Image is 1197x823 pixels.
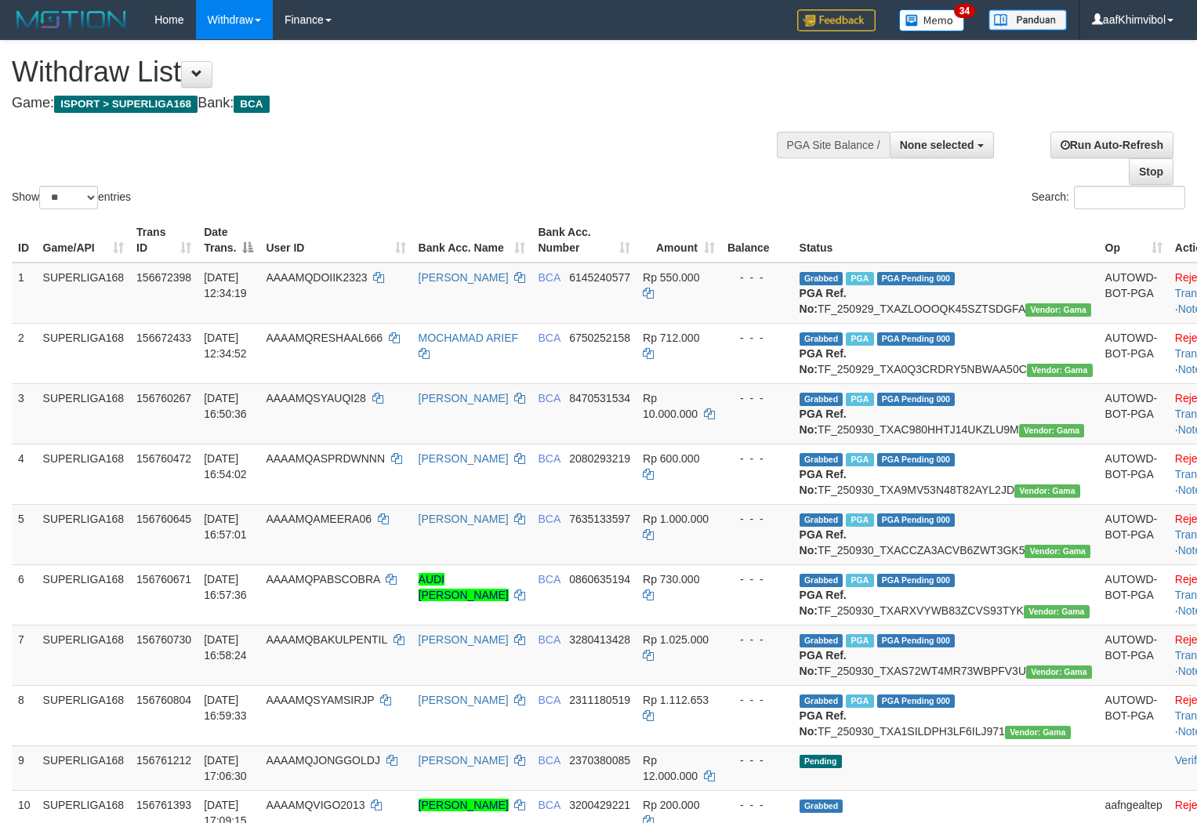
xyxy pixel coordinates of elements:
[266,452,385,465] span: AAAAMQASPRDWNNN
[37,745,131,790] td: SUPERLIGA168
[204,513,247,541] span: [DATE] 16:57:01
[538,799,560,811] span: BCA
[130,218,198,263] th: Trans ID: activate to sort column ascending
[419,271,509,284] a: [PERSON_NAME]
[877,634,956,647] span: PGA Pending
[37,263,131,324] td: SUPERLIGA168
[204,633,247,662] span: [DATE] 16:58:24
[419,799,509,811] a: [PERSON_NAME]
[727,390,787,406] div: - - -
[37,218,131,263] th: Game/API: activate to sort column ascending
[419,633,509,646] a: [PERSON_NAME]
[569,633,630,646] span: Copy 3280413428 to clipboard
[954,4,975,18] span: 34
[846,332,873,346] span: Marked by aafsoycanthlai
[643,271,699,284] span: Rp 550.000
[797,9,876,31] img: Feedback.jpg
[727,511,787,527] div: - - -
[1032,186,1185,209] label: Search:
[136,513,191,525] span: 156760645
[800,287,847,315] b: PGA Ref. No:
[793,383,1099,444] td: TF_250930_TXAC980HHTJ14UKZLU9M
[1099,504,1169,564] td: AUTOWD-BOT-PGA
[900,139,974,151] span: None selected
[846,272,873,285] span: Marked by aafsoycanthlai
[846,453,873,466] span: Marked by aafsoycanthlai
[643,694,709,706] span: Rp 1.112.653
[1099,218,1169,263] th: Op: activate to sort column ascending
[37,564,131,625] td: SUPERLIGA168
[419,694,509,706] a: [PERSON_NAME]
[1099,444,1169,504] td: AUTOWD-BOT-PGA
[643,633,709,646] span: Rp 1.025.000
[569,513,630,525] span: Copy 7635133597 to clipboard
[727,451,787,466] div: - - -
[37,625,131,685] td: SUPERLIGA168
[1074,186,1185,209] input: Search:
[800,634,843,647] span: Grabbed
[793,564,1099,625] td: TF_250930_TXARXVYWB83ZCVS93TYK
[419,573,509,601] a: AUDI [PERSON_NAME]
[800,453,843,466] span: Grabbed
[1099,564,1169,625] td: AUTOWD-BOT-PGA
[204,754,247,782] span: [DATE] 17:06:30
[266,633,386,646] span: AAAAMQBAKULPENTIL
[727,270,787,285] div: - - -
[12,323,37,383] td: 2
[1005,726,1071,739] span: Vendor URL: https://trx31.1velocity.biz
[643,452,699,465] span: Rp 600.000
[412,218,532,263] th: Bank Acc. Name: activate to sort column ascending
[12,685,37,745] td: 8
[800,799,843,813] span: Grabbed
[266,513,372,525] span: AAAAMQAMEERA06
[266,799,365,811] span: AAAAMQVIGO2013
[569,754,630,767] span: Copy 2370380085 to clipboard
[1129,158,1173,185] a: Stop
[538,392,560,404] span: BCA
[877,574,956,587] span: PGA Pending
[204,694,247,722] span: [DATE] 16:59:33
[136,754,191,767] span: 156761212
[136,271,191,284] span: 156672398
[846,694,873,708] span: Marked by aafsoycanthlai
[37,323,131,383] td: SUPERLIGA168
[777,132,890,158] div: PGA Site Balance /
[727,330,787,346] div: - - -
[419,392,509,404] a: [PERSON_NAME]
[1014,484,1080,498] span: Vendor URL: https://trx31.1velocity.biz
[1099,685,1169,745] td: AUTOWD-BOT-PGA
[846,574,873,587] span: Marked by aafsoycanthlai
[266,694,374,706] span: AAAAMQSYAMSIRJP
[12,745,37,790] td: 9
[37,444,131,504] td: SUPERLIGA168
[727,571,787,587] div: - - -
[1099,263,1169,324] td: AUTOWD-BOT-PGA
[643,392,698,420] span: Rp 10.000.000
[569,332,630,344] span: Copy 6750252158 to clipboard
[538,573,560,586] span: BCA
[12,383,37,444] td: 3
[846,393,873,406] span: Marked by aafsoycanthlai
[136,452,191,465] span: 156760472
[54,96,198,113] span: ISPORT > SUPERLIGA168
[1026,665,1092,679] span: Vendor URL: https://trx31.1velocity.biz
[569,799,630,811] span: Copy 3200429221 to clipboard
[234,96,269,113] span: BCA
[877,272,956,285] span: PGA Pending
[538,633,560,646] span: BCA
[793,625,1099,685] td: TF_250930_TXAS72WT4MR73WBPFV3U
[419,332,519,344] a: MOCHAMAD ARIEF
[12,444,37,504] td: 4
[12,96,782,111] h4: Game: Bank:
[204,452,247,480] span: [DATE] 16:54:02
[727,797,787,813] div: - - -
[266,573,379,586] span: AAAAMQPABSCOBRA
[266,392,365,404] span: AAAAMQSYAUQI28
[538,754,560,767] span: BCA
[136,332,191,344] span: 156672433
[793,504,1099,564] td: TF_250930_TXACCZA3ACVB6ZWT3GK5
[204,271,247,299] span: [DATE] 12:34:19
[204,573,247,601] span: [DATE] 16:57:36
[37,504,131,564] td: SUPERLIGA168
[569,694,630,706] span: Copy 2311180519 to clipboard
